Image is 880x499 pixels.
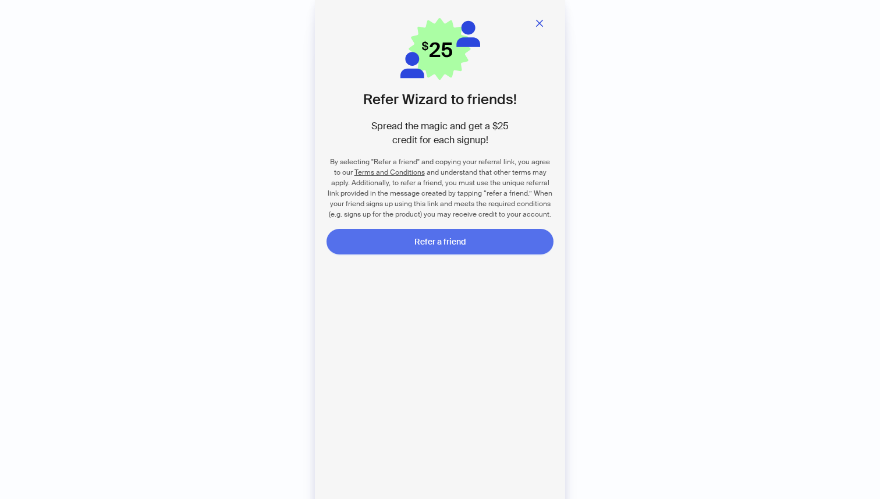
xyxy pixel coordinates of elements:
[354,168,425,177] a: Terms and Conditions
[526,12,553,35] button: close
[414,236,466,247] span: Refer a friend
[327,157,553,220] div: By selecting "Refer a friend" and copying your referral link, you agree to our and understand tha...
[535,19,544,28] span: close
[327,89,553,110] h1: Refer Wizard to friends!
[327,229,553,254] button: Refer a friend
[327,119,553,147] div: Spread the magic and get a $25 credit for each signup!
